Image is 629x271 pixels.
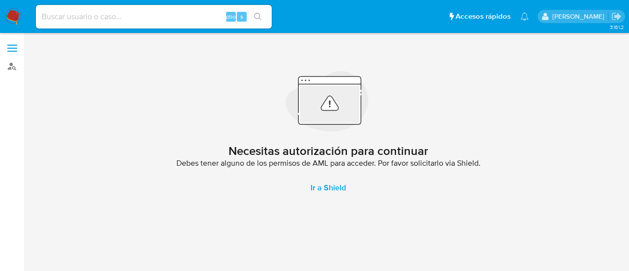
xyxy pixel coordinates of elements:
span: Ir a Shield [311,176,346,200]
button: search-icon [248,10,268,24]
a: Ir a Shield [299,176,358,200]
span: s [240,12,243,21]
span: Accesos rápidos [456,11,511,22]
a: Notificaciones [520,12,529,21]
span: Debes tener alguno de los permisos de AML para acceder. Por favor solicitarlo via Shield. [176,158,481,168]
h2: Necesitas autorización para continuar [229,144,428,158]
a: Salir [611,11,622,22]
p: federico.dibella@mercadolibre.com [552,12,608,21]
input: Buscar usuario o caso... [36,10,272,23]
span: option [222,12,239,21]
